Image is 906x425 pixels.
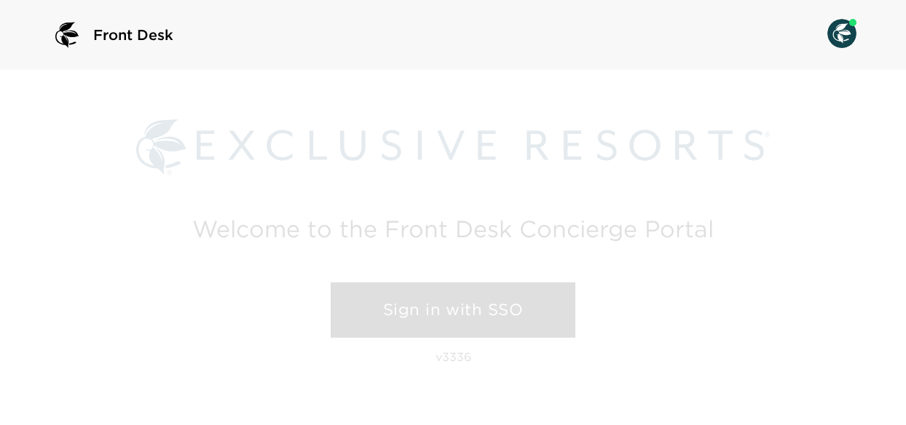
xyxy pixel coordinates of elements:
img: logo [50,17,84,52]
a: Sign in with SSO [331,282,575,338]
p: v3336 [436,349,471,364]
span: Front Desk [93,25,173,45]
img: User [827,19,856,48]
h2: Welcome to the Front Desk Concierge Portal [192,218,714,240]
img: Exclusive Resorts logo [136,119,771,175]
